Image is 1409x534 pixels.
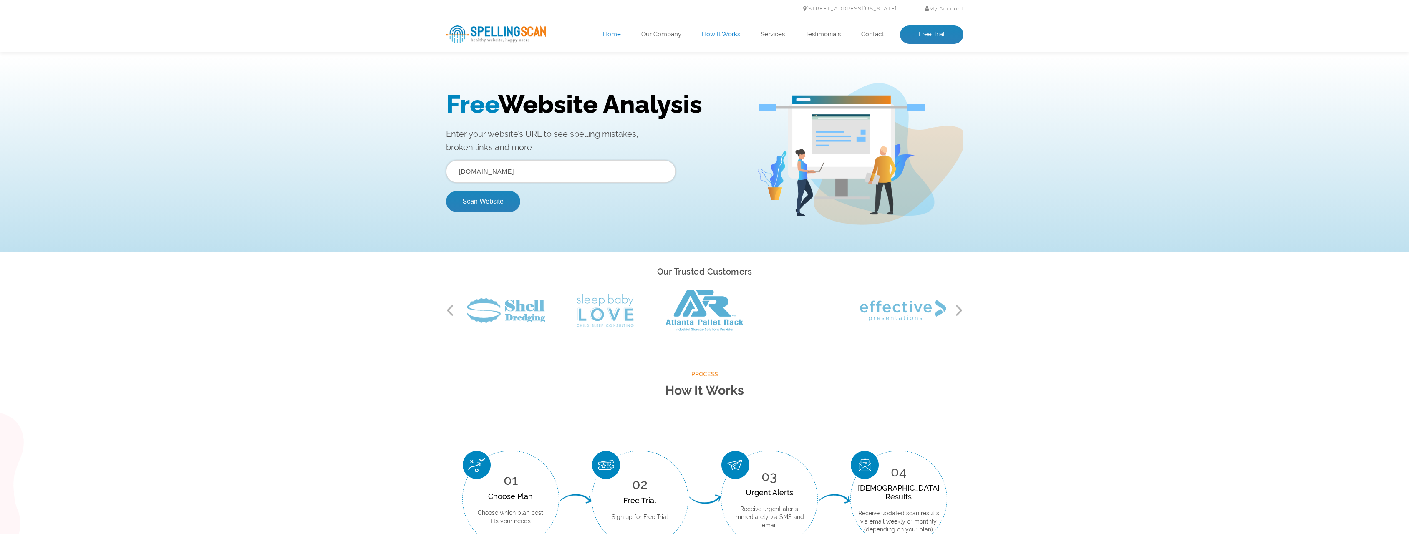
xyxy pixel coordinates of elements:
span: Free [446,34,498,63]
img: Scan Result [851,451,879,479]
div: Urgent Alerts [734,488,805,497]
span: 03 [761,469,777,484]
p: Sign up for Free Trial [612,513,668,521]
img: Free Webiste Analysis [756,27,963,169]
h1: Website Analysis [446,34,744,63]
button: Previous [446,304,454,317]
div: [DEMOGRAPHIC_DATA] Results [858,484,940,501]
p: Receive updated scan results via email weekly or monthly (depending on your plan) [858,509,940,534]
button: Next [955,304,963,317]
img: Urgent Alerts [721,451,749,479]
p: Choose which plan best fits your needs [475,509,546,525]
img: Effective [860,300,946,321]
span: 02 [632,476,648,492]
span: 04 [891,464,907,479]
h2: How It Works [446,380,963,402]
input: Enter Your URL [446,104,676,127]
img: Free Trial [592,451,620,479]
h2: Our Trusted Customers [446,264,963,279]
img: Sleep Baby Love [577,294,634,327]
p: Receive urgent alerts immediately via SMS and email [734,505,805,530]
img: Shell Dredging [467,298,545,323]
button: Scan Website [446,135,520,156]
img: Free Webiste Analysis [759,93,925,100]
span: Process [446,369,963,380]
div: Choose Plan [475,492,546,501]
span: 01 [504,472,518,488]
div: Free Trial [612,496,668,505]
p: Enter your website’s URL to see spelling mistakes, broken links and more [446,71,744,98]
img: Choose Plan [463,451,491,479]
